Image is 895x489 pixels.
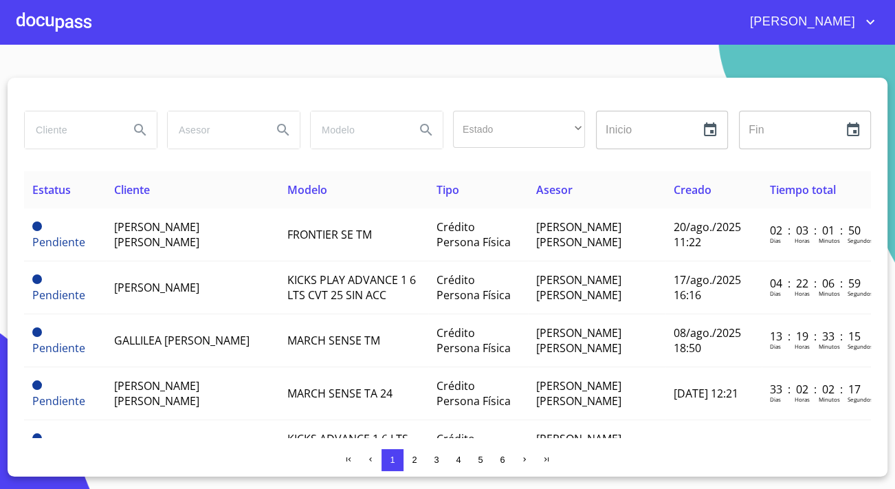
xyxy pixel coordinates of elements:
[114,182,150,197] span: Cliente
[819,343,840,350] p: Minutos
[491,449,513,471] button: 6
[114,280,199,295] span: [PERSON_NAME]
[536,219,621,250] span: [PERSON_NAME] [PERSON_NAME]
[795,343,810,350] p: Horas
[770,343,781,350] p: Dias
[819,395,840,403] p: Minutos
[770,276,863,291] p: 04 : 22 : 06 : 59
[819,237,840,244] p: Minutos
[536,325,621,356] span: [PERSON_NAME] [PERSON_NAME]
[447,449,469,471] button: 4
[536,272,621,303] span: [PERSON_NAME] [PERSON_NAME]
[536,182,573,197] span: Asesor
[674,219,741,250] span: 20/ago./2025 11:22
[770,237,781,244] p: Dias
[795,290,810,297] p: Horas
[32,327,42,337] span: Pendiente
[124,113,157,146] button: Search
[674,182,711,197] span: Creado
[32,221,42,231] span: Pendiente
[434,455,439,465] span: 3
[536,431,621,461] span: [PERSON_NAME] [PERSON_NAME]
[848,290,873,297] p: Segundos
[390,455,395,465] span: 1
[478,455,483,465] span: 5
[500,455,505,465] span: 6
[412,455,417,465] span: 2
[770,182,836,197] span: Tiempo total
[32,393,85,409] span: Pendiente
[770,290,781,297] p: Dias
[819,290,840,297] p: Minutos
[311,111,404,149] input: search
[740,11,879,33] button: account of current user
[848,343,873,350] p: Segundos
[32,235,85,250] span: Pendiente
[437,182,459,197] span: Tipo
[674,325,741,356] span: 08/ago./2025 18:50
[168,111,261,149] input: search
[848,237,873,244] p: Segundos
[32,380,42,390] span: Pendiente
[25,111,118,149] input: search
[287,227,372,242] span: FRONTIER SE TM
[114,333,250,348] span: GALLILEA [PERSON_NAME]
[114,378,199,409] span: [PERSON_NAME] [PERSON_NAME]
[469,449,491,471] button: 5
[674,272,741,303] span: 17/ago./2025 16:16
[770,223,863,238] p: 02 : 03 : 01 : 50
[795,395,810,403] p: Horas
[770,435,863,450] p: 36 : 18 : 55 : 07
[114,219,199,250] span: [PERSON_NAME] [PERSON_NAME]
[32,287,85,303] span: Pendiente
[456,455,461,465] span: 4
[795,237,810,244] p: Horas
[770,329,863,344] p: 13 : 19 : 33 : 15
[410,113,443,146] button: Search
[536,378,621,409] span: [PERSON_NAME] [PERSON_NAME]
[287,431,408,461] span: KICKS ADVANCE 1 6 LTS CVT
[404,449,426,471] button: 2
[426,449,447,471] button: 3
[267,113,300,146] button: Search
[770,382,863,397] p: 33 : 02 : 02 : 17
[453,111,585,148] div: ​
[32,433,42,443] span: Pendiente
[287,182,327,197] span: Modelo
[437,325,511,356] span: Crédito Persona Física
[674,386,738,401] span: [DATE] 12:21
[848,395,873,403] p: Segundos
[437,431,511,461] span: Crédito Persona Física
[32,274,42,284] span: Pendiente
[437,219,511,250] span: Crédito Persona Física
[740,11,862,33] span: [PERSON_NAME]
[382,449,404,471] button: 1
[437,272,511,303] span: Crédito Persona Física
[32,182,71,197] span: Estatus
[437,378,511,409] span: Crédito Persona Física
[32,340,85,356] span: Pendiente
[287,333,380,348] span: MARCH SENSE TM
[287,386,393,401] span: MARCH SENSE TA 24
[287,272,416,303] span: KICKS PLAY ADVANCE 1 6 LTS CVT 25 SIN ACC
[770,395,781,403] p: Dias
